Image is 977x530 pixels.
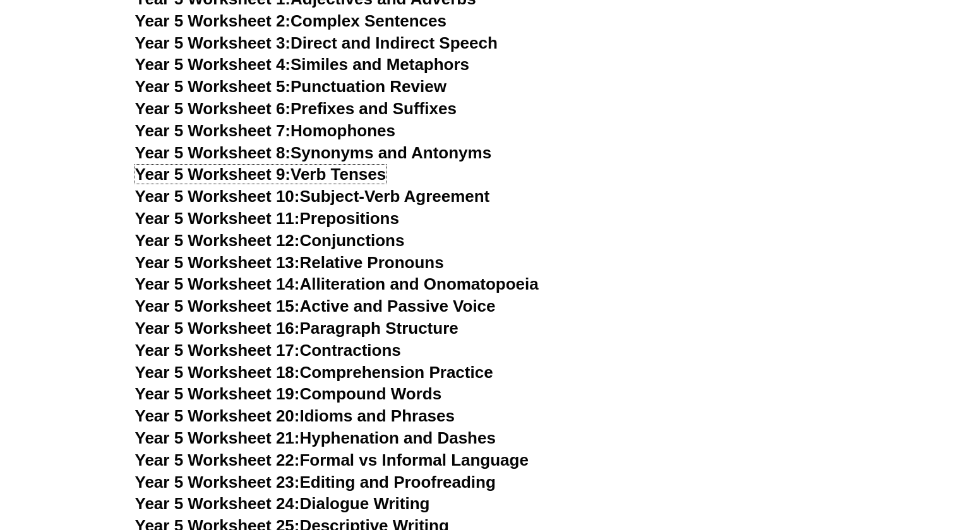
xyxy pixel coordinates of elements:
[135,297,496,315] a: Year 5 Worksheet 15:Active and Passive Voice
[135,165,291,184] span: Year 5 Worksheet 9:
[135,473,300,492] span: Year 5 Worksheet 23:
[135,165,387,184] a: Year 5 Worksheet 9:Verb Tenses
[135,341,300,360] span: Year 5 Worksheet 17:
[135,450,529,469] a: Year 5 Worksheet 22:Formal vs Informal Language
[135,11,291,30] span: Year 5 Worksheet 2:
[135,384,300,403] span: Year 5 Worksheet 19:
[135,406,300,425] span: Year 5 Worksheet 20:
[135,363,493,382] a: Year 5 Worksheet 18:Comprehension Practice
[135,33,498,52] a: Year 5 Worksheet 3:Direct and Indirect Speech
[135,55,470,74] a: Year 5 Worksheet 4:Similes and Metaphors
[135,274,539,293] a: Year 5 Worksheet 14:Alliteration and Onomatopoeia
[135,33,291,52] span: Year 5 Worksheet 3:
[135,341,401,360] a: Year 5 Worksheet 17:Contractions
[135,143,492,162] a: Year 5 Worksheet 8:Synonyms and Antonyms
[135,274,300,293] span: Year 5 Worksheet 14:
[135,297,300,315] span: Year 5 Worksheet 15:
[135,231,300,250] span: Year 5 Worksheet 12:
[135,77,291,96] span: Year 5 Worksheet 5:
[135,231,405,250] a: Year 5 Worksheet 12:Conjunctions
[135,319,300,338] span: Year 5 Worksheet 16:
[135,428,300,447] span: Year 5 Worksheet 21:
[135,494,430,513] a: Year 5 Worksheet 24:Dialogue Writing
[135,363,300,382] span: Year 5 Worksheet 18:
[135,77,447,96] a: Year 5 Worksheet 5:Punctuation Review
[135,473,496,492] a: Year 5 Worksheet 23:Editing and Proofreading
[135,209,399,228] a: Year 5 Worksheet 11:Prepositions
[135,11,447,30] a: Year 5 Worksheet 2:Complex Sentences
[135,187,300,206] span: Year 5 Worksheet 10:
[135,428,496,447] a: Year 5 Worksheet 21:Hyphenation and Dashes
[135,143,291,162] span: Year 5 Worksheet 8:
[135,450,300,469] span: Year 5 Worksheet 22:
[135,121,396,140] a: Year 5 Worksheet 7:Homophones
[135,99,457,118] a: Year 5 Worksheet 6:Prefixes and Suffixes
[135,99,291,118] span: Year 5 Worksheet 6:
[767,387,977,530] iframe: Chat Widget
[135,121,291,140] span: Year 5 Worksheet 7:
[135,209,300,228] span: Year 5 Worksheet 11:
[135,494,300,513] span: Year 5 Worksheet 24:
[135,406,455,425] a: Year 5 Worksheet 20:Idioms and Phrases
[135,384,442,403] a: Year 5 Worksheet 19:Compound Words
[135,253,444,272] a: Year 5 Worksheet 13:Relative Pronouns
[135,253,300,272] span: Year 5 Worksheet 13:
[135,187,490,206] a: Year 5 Worksheet 10:Subject-Verb Agreement
[135,319,459,338] a: Year 5 Worksheet 16:Paragraph Structure
[135,55,291,74] span: Year 5 Worksheet 4:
